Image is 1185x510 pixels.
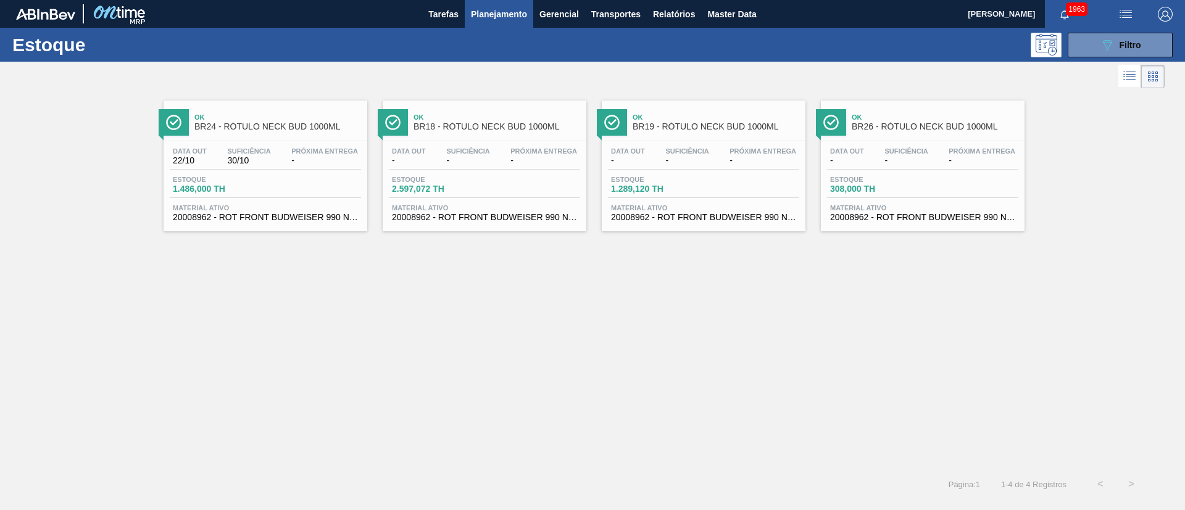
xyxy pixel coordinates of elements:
[1085,469,1116,500] button: <
[949,147,1015,155] span: Próxima Entrega
[392,213,577,222] span: 20008962 - ROT FRONT BUDWEISER 990 NIV 024 CX24MIL
[539,7,579,22] span: Gerencial
[633,122,799,131] span: BR19 - RÓTULO NECK BUD 1000ML
[665,156,709,165] span: -
[173,184,259,194] span: 1.486,000 TH
[392,176,478,183] span: Estoque
[1066,2,1087,16] span: 1963
[392,204,577,212] span: Material ativo
[12,38,197,52] h1: Estoque
[1120,40,1141,50] span: Filtro
[173,156,207,165] span: 22/10
[173,213,358,222] span: 20008962 - ROT FRONT BUDWEISER 990 NIV 024 CX24MIL
[884,156,928,165] span: -
[611,147,645,155] span: Data out
[611,204,796,212] span: Material ativo
[291,147,358,155] span: Próxima Entrega
[884,147,928,155] span: Suficiência
[392,147,426,155] span: Data out
[1118,65,1141,88] div: Visão em Lista
[173,147,207,155] span: Data out
[830,156,864,165] span: -
[373,91,592,231] a: ÍconeOkBR18 - RÓTULO NECK BUD 1000MLData out-Suficiência-Próxima Entrega-Estoque2.597,072 THMater...
[592,91,812,231] a: ÍconeOkBR19 - RÓTULO NECK BUD 1000MLData out-Suficiência-Próxima Entrega-Estoque1.289,120 THMater...
[1118,7,1133,22] img: userActions
[446,156,489,165] span: -
[1045,6,1084,23] button: Notificações
[446,147,489,155] span: Suficiência
[16,9,75,20] img: TNhmsLtSVTkK8tSr43FrP2fwEKptu5GPRR3wAAAABJRU5ErkJggg==
[949,480,980,489] span: Página : 1
[414,113,580,121] span: Ok
[385,115,401,130] img: Ícone
[194,113,361,121] span: Ok
[227,156,270,165] span: 30/10
[414,122,580,131] span: BR18 - RÓTULO NECK BUD 1000ML
[591,7,641,22] span: Transportes
[830,204,1015,212] span: Material ativo
[852,122,1018,131] span: BR26 - RÓTULO NECK BUD 1000ML
[1031,33,1062,57] div: Pogramando: nenhum usuário selecionado
[194,122,361,131] span: BR24 - RÓTULO NECK BUD 1000ML
[1068,33,1173,57] button: Filtro
[830,147,864,155] span: Data out
[154,91,373,231] a: ÍconeOkBR24 - RÓTULO NECK BUD 1000MLData out22/10Suficiência30/10Próxima Entrega-Estoque1.486,000...
[173,176,259,183] span: Estoque
[1116,469,1147,500] button: >
[173,204,358,212] span: Material ativo
[291,156,358,165] span: -
[1141,65,1165,88] div: Visão em Cards
[665,147,709,155] span: Suficiência
[730,156,796,165] span: -
[1158,7,1173,22] img: Logout
[707,7,756,22] span: Master Data
[611,156,645,165] span: -
[611,176,697,183] span: Estoque
[392,156,426,165] span: -
[812,91,1031,231] a: ÍconeOkBR26 - RÓTULO NECK BUD 1000MLData out-Suficiência-Próxima Entrega-Estoque308,000 THMateria...
[510,156,577,165] span: -
[830,184,917,194] span: 308,000 TH
[633,113,799,121] span: Ok
[611,184,697,194] span: 1.289,120 TH
[604,115,620,130] img: Ícone
[730,147,796,155] span: Próxima Entrega
[653,7,695,22] span: Relatórios
[830,176,917,183] span: Estoque
[227,147,270,155] span: Suficiência
[611,213,796,222] span: 20008962 - ROT FRONT BUDWEISER 990 NIV 024 CX24MIL
[166,115,181,130] img: Ícone
[823,115,839,130] img: Ícone
[999,480,1066,489] span: 1 - 4 de 4 Registros
[471,7,527,22] span: Planejamento
[428,7,459,22] span: Tarefas
[510,147,577,155] span: Próxima Entrega
[852,113,1018,121] span: Ok
[392,184,478,194] span: 2.597,072 TH
[949,156,1015,165] span: -
[830,213,1015,222] span: 20008962 - ROT FRONT BUDWEISER 990 NIV 024 CX24MIL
